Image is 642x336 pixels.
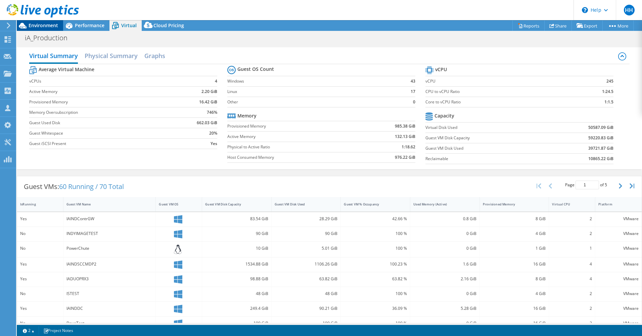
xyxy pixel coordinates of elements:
[227,154,361,161] label: Host Consumed Memory
[275,260,338,268] div: 1106.26 GiB
[425,155,548,162] label: Reclaimable
[582,7,588,13] svg: \n
[205,202,260,206] div: Guest VM Disk Capacity
[66,260,153,268] div: IAINDSCCMDP2
[29,88,172,95] label: Active Memory
[598,230,639,237] div: VMware
[413,260,476,268] div: 1.6 GiB
[66,320,153,327] div: DaveTest
[344,230,407,237] div: 100 %
[29,109,172,116] label: Memory Oversubscription
[604,99,613,105] b: 1:1.5
[344,320,407,327] div: 100 %
[344,290,407,297] div: 100 %
[552,230,592,237] div: 2
[227,144,361,150] label: Physical to Active Ratio
[20,320,60,327] div: No
[483,202,538,206] div: Provisioned Memory
[395,123,415,130] b: 985.38 GiB
[159,202,191,206] div: Guest VM OS
[205,305,268,312] div: 249.4 GiB
[17,176,131,197] div: Guest VMs:
[344,260,407,268] div: 100.23 %
[275,320,338,327] div: 100 GiB
[227,78,398,85] label: Windows
[434,112,454,119] b: Capacity
[205,230,268,237] div: 90 GiB
[552,320,592,327] div: 2
[598,275,639,283] div: VMware
[209,130,217,137] b: 20%
[605,182,607,188] span: 5
[425,145,548,152] label: Guest VM Disk Used
[344,275,407,283] div: 63.82 %
[598,245,639,252] div: VMware
[544,20,572,31] a: Share
[411,88,415,95] b: 17
[201,88,217,95] b: 2.20 GiB
[29,140,172,147] label: Guest iSCSI Present
[75,22,104,29] span: Performance
[483,215,546,223] div: 8 GiB
[552,290,592,297] div: 2
[227,99,398,105] label: Other
[205,260,268,268] div: 1534.88 GiB
[413,245,476,252] div: 0 GiB
[29,130,172,137] label: Guest Whitespace
[512,20,545,31] a: Reports
[275,290,338,297] div: 48 GiB
[411,78,415,85] b: 43
[66,230,153,237] div: INDYIMAGETEST
[199,99,217,105] b: 16.42 GiB
[344,215,407,223] div: 42.66 %
[205,245,268,252] div: 10 GiB
[552,305,592,312] div: 2
[66,245,153,252] div: PowerChute
[483,320,546,327] div: 16 GiB
[205,290,268,297] div: 48 GiB
[552,202,584,206] div: Virtual CPU
[598,215,639,223] div: VMware
[565,181,607,189] span: Page of
[39,326,78,335] a: Project Notes
[20,245,60,252] div: No
[237,66,274,73] b: Guest OS Count
[121,22,137,29] span: Virtual
[205,320,268,327] div: 100 GiB
[588,124,613,131] b: 50587.09 GiB
[29,99,172,105] label: Provisioned Memory
[66,290,153,297] div: ISTEST
[598,305,639,312] div: VMware
[227,133,361,140] label: Active Memory
[425,88,570,95] label: CPU to vCPU Ratio
[215,78,217,85] b: 4
[29,119,172,126] label: Guest Used Disk
[85,49,138,62] h2: Physical Summary
[413,99,415,105] b: 0
[275,230,338,237] div: 90 GiB
[552,215,592,223] div: 2
[425,135,548,141] label: Guest VM Disk Capacity
[483,275,546,283] div: 8 GiB
[402,144,415,150] b: 1:18.62
[207,109,217,116] b: 746%
[425,99,570,105] label: Core to vCPU Ratio
[66,275,153,283] div: IADUOPRX3
[552,275,592,283] div: 4
[588,145,613,152] b: 39721.87 GiB
[18,326,39,335] a: 2
[571,20,603,31] a: Export
[344,305,407,312] div: 36.09 %
[588,135,613,141] b: 59220.83 GiB
[344,245,407,252] div: 100 %
[29,78,172,85] label: vCPUs
[483,245,546,252] div: 1 GiB
[275,245,338,252] div: 5.01 GiB
[66,215,153,223] div: IAINDContrGW
[227,88,398,95] label: Linux
[425,124,548,131] label: Virtual Disk Used
[413,275,476,283] div: 2.16 GiB
[395,154,415,161] b: 976.22 GiB
[20,290,60,297] div: No
[20,305,60,312] div: Yes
